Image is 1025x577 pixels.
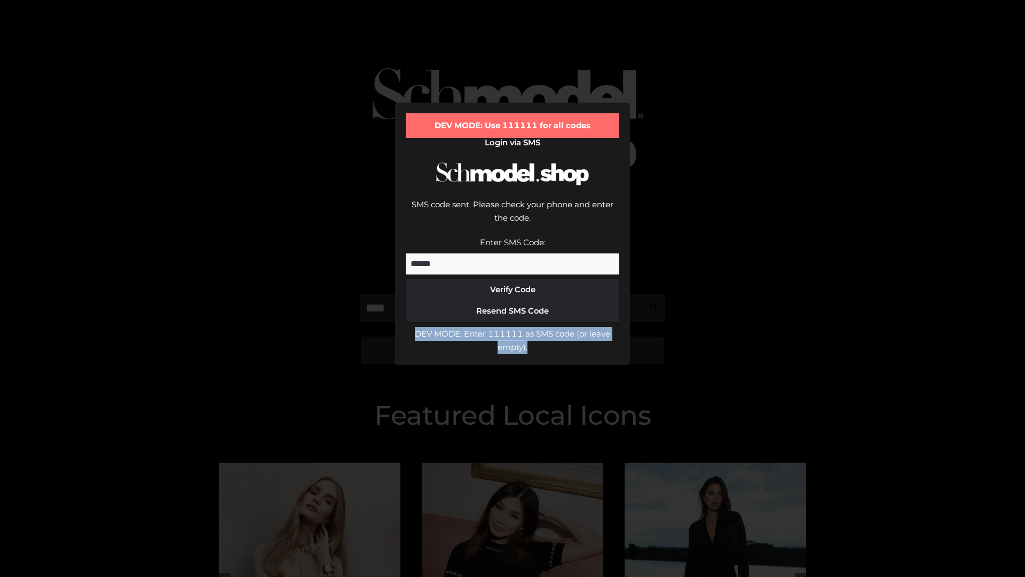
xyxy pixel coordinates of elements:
label: Enter SMS Code: [480,237,546,247]
button: Resend SMS Code [406,300,619,322]
img: Schmodel Logo [432,153,593,195]
h2: Login via SMS [406,138,619,147]
div: DEV MODE: Use 111111 for all codes [406,113,619,138]
button: Verify Code [406,279,619,300]
div: DEV MODE: Enter 111111 as SMS code (or leave empty). [406,327,619,354]
div: SMS code sent. Please check your phone and enter the code. [406,198,619,236]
